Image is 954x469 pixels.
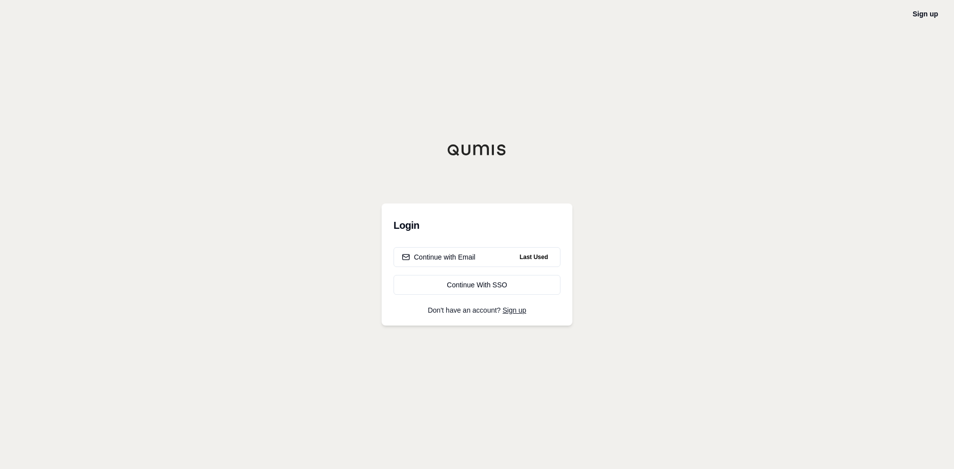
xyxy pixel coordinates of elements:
[402,252,476,262] div: Continue with Email
[447,144,507,156] img: Qumis
[394,307,560,314] p: Don't have an account?
[394,215,560,235] h3: Login
[913,10,938,18] a: Sign up
[394,275,560,295] a: Continue With SSO
[503,306,526,314] a: Sign up
[516,251,552,263] span: Last Used
[402,280,552,290] div: Continue With SSO
[394,247,560,267] button: Continue with EmailLast Used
